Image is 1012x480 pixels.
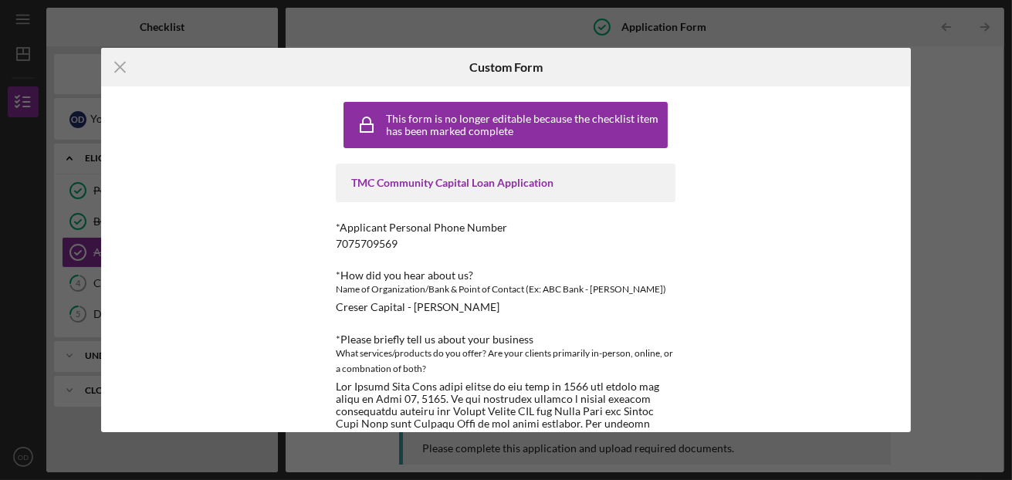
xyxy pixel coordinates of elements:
div: TMC Community Capital Loan Application [351,177,660,189]
div: *Please briefly tell us about your business [336,333,675,346]
div: This form is no longer editable because the checklist item has been marked complete [386,113,664,137]
div: Name of Organization/Bank & Point of Contact (Ex: ABC Bank - [PERSON_NAME]) [336,282,675,297]
div: *How did you hear about us? [336,269,675,282]
div: 7075709569 [336,238,398,250]
div: *Applicant Personal Phone Number [336,221,675,234]
h6: Custom Form [469,60,543,74]
div: Creser Capital - [PERSON_NAME] [336,301,499,313]
div: What services/products do you offer? Are your clients primarily in-person, online, or a combnatio... [336,346,675,377]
